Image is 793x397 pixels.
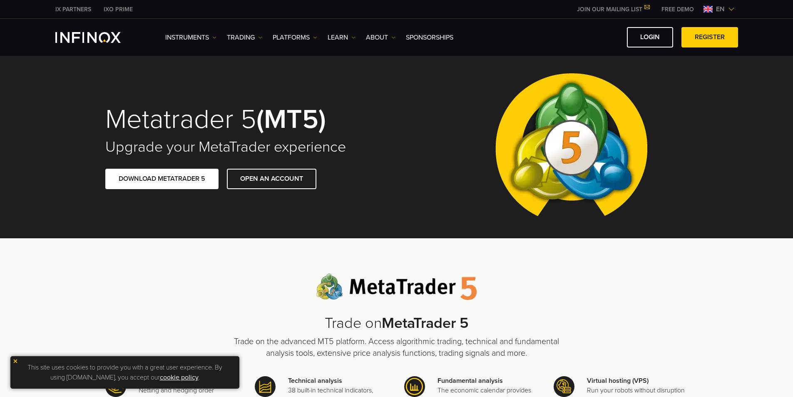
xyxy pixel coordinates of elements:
a: JOIN OUR MAILING LIST [571,6,655,13]
a: PLATFORMS [273,32,317,42]
a: cookie policy [160,373,199,382]
a: TRADING [227,32,262,42]
strong: Fundamental analysis [438,377,503,385]
span: en [713,4,728,14]
a: Instruments [165,32,216,42]
a: DOWNLOAD METATRADER 5 [105,169,219,189]
a: INFINOX Logo [55,32,140,43]
a: INFINOX MENU [655,5,700,14]
img: Meta Trader 5 icon [404,376,425,397]
h1: Metatrader 5 [105,105,385,134]
a: Learn [328,32,355,42]
p: Trade on the advanced MT5 platform. Access algorithmic trading, technical and fundamental analysi... [230,336,563,359]
h2: Trade on [230,315,563,332]
img: Meta Trader 5 icon [554,376,574,397]
a: LOGIN [627,27,673,47]
strong: Virtual hosting (VPS) [587,377,649,385]
strong: MetaTrader 5 [382,314,469,332]
p: This site uses cookies to provide you with a great user experience. By using [DOMAIN_NAME], you a... [15,360,235,385]
a: INFINOX [97,5,139,14]
a: SPONSORSHIPS [406,32,453,42]
a: OPEN AN ACCOUNT [227,169,316,189]
img: yellow close icon [12,358,18,364]
a: INFINOX [49,5,97,14]
img: Meta Trader 5 icon [255,376,276,397]
a: REGISTER [681,27,738,47]
strong: Technical analysis [288,377,342,385]
img: Meta Trader 5 logo [316,273,477,300]
strong: (MT5) [256,103,326,136]
img: Meta Trader 5 [489,56,654,238]
h2: Upgrade your MetaTrader experience [105,138,385,156]
a: ABOUT [366,32,395,42]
